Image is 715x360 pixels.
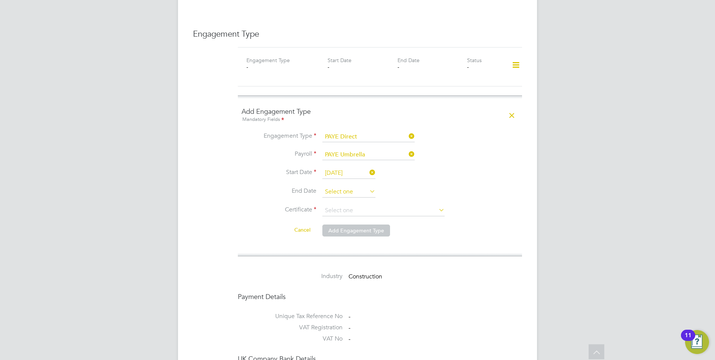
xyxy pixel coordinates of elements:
label: Unique Tax Reference No [238,312,343,320]
div: 11 [685,335,691,345]
button: Open Resource Center, 11 new notifications [685,330,709,354]
label: Status [467,57,482,64]
h3: Engagement Type [193,29,522,40]
span: - [349,324,350,332]
span: Construction [349,273,382,280]
span: - [349,313,350,320]
div: - [328,64,397,70]
button: Add Engagement Type [322,225,390,237]
div: - [398,64,467,70]
input: Search for... [322,150,415,160]
div: Mandatory Fields [242,116,518,124]
input: Select one [322,205,445,216]
label: Certificate [242,206,316,214]
label: Payroll [242,150,316,158]
label: Engagement Type [246,57,290,64]
span: - [349,335,350,343]
label: Engagement Type [242,132,316,140]
h4: Add Engagement Type [242,107,518,124]
label: End Date [242,187,316,195]
div: - [467,64,502,70]
input: Select one [322,186,375,198]
input: Select one [322,168,375,179]
label: End Date [398,57,420,64]
input: Select one [322,132,415,142]
label: Industry [238,272,343,280]
div: - [246,64,316,70]
label: VAT No [238,335,343,343]
label: VAT Registration [238,324,343,332]
h4: Payment Details [238,292,522,301]
button: Cancel [288,224,316,236]
label: Start Date [328,57,352,64]
label: Start Date [242,168,316,176]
